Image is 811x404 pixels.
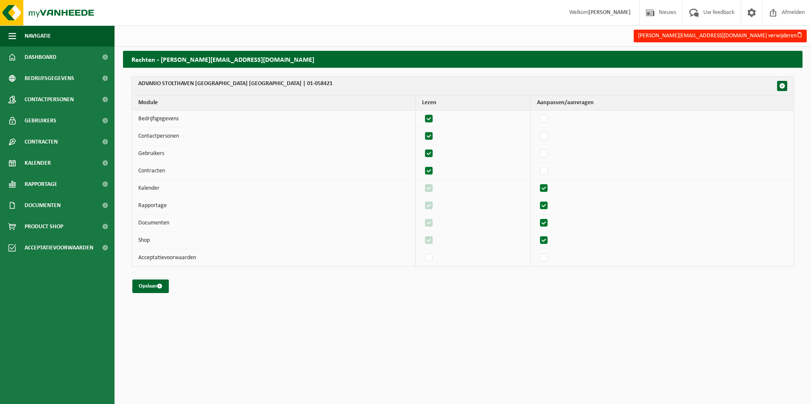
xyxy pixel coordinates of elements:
[132,249,416,266] td: Acceptatievoorwaarden
[25,47,56,68] span: Dashboard
[123,51,803,67] h2: Rechten - [PERSON_NAME][EMAIL_ADDRESS][DOMAIN_NAME]
[634,30,807,42] button: [PERSON_NAME][EMAIL_ADDRESS][DOMAIN_NAME] verwijderen
[25,131,58,152] span: Contracten
[25,152,51,174] span: Kalender
[416,96,531,111] th: Lezen
[132,197,416,215] td: Rapportage
[25,237,93,258] span: Acceptatievoorwaarden
[132,215,416,232] td: Documenten
[132,128,416,145] td: Contactpersonen
[25,110,56,131] span: Gebruikers
[132,96,416,111] th: Module
[132,180,416,197] td: Kalender
[25,89,74,110] span: Contactpersonen
[132,145,416,163] td: Gebruikers
[531,96,794,111] th: Aanpassen/aanvragen
[25,195,61,216] span: Documenten
[132,111,416,128] td: Bedrijfsgegevens
[132,77,794,96] th: ADVARIO STOLTHAVEN [GEOGRAPHIC_DATA] [GEOGRAPHIC_DATA] | 01-058421
[132,279,169,293] button: Opslaan
[588,9,631,16] strong: [PERSON_NAME]
[25,25,51,47] span: Navigatie
[132,163,416,180] td: Contracten
[132,232,416,249] td: Shop
[25,174,57,195] span: Rapportage
[25,216,63,237] span: Product Shop
[25,68,74,89] span: Bedrijfsgegevens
